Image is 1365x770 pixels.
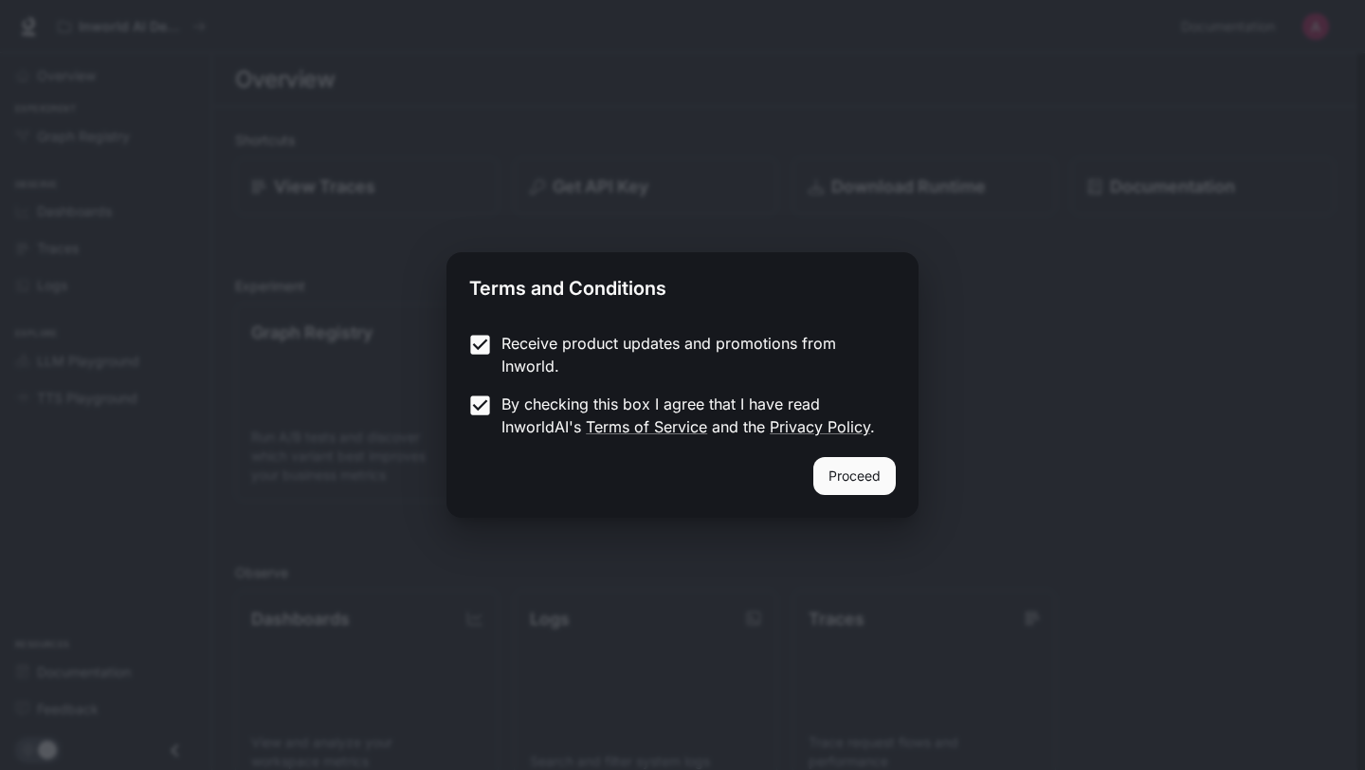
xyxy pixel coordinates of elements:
a: Terms of Service [586,417,707,436]
a: Privacy Policy [770,417,870,436]
p: Receive product updates and promotions from Inworld. [501,332,881,377]
h2: Terms and Conditions [446,252,919,317]
button: Proceed [813,457,896,495]
p: By checking this box I agree that I have read InworldAI's and the . [501,393,881,438]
